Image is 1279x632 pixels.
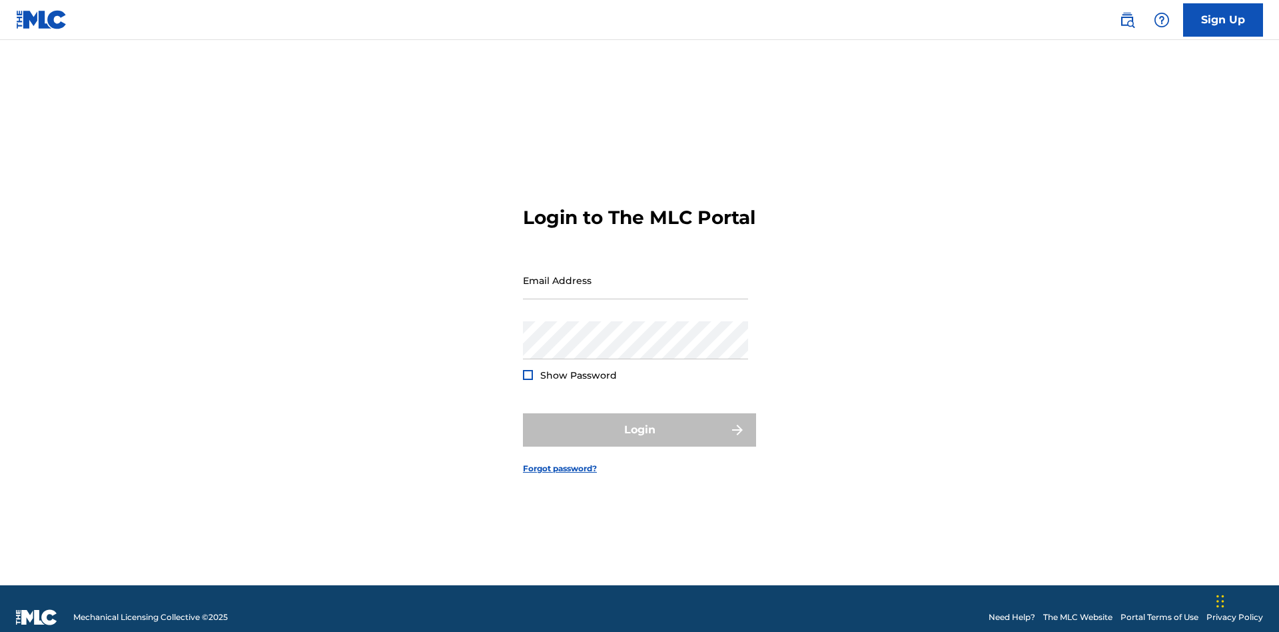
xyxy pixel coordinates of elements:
[73,611,228,623] span: Mechanical Licensing Collective © 2025
[1148,7,1175,33] div: Help
[1154,12,1170,28] img: help
[16,10,67,29] img: MLC Logo
[1206,611,1263,623] a: Privacy Policy
[1216,581,1224,621] div: Drag
[1043,611,1112,623] a: The MLC Website
[523,463,597,475] a: Forgot password?
[1212,568,1279,632] iframe: Chat Widget
[1120,611,1198,623] a: Portal Terms of Use
[1114,7,1140,33] a: Public Search
[1119,12,1135,28] img: search
[989,611,1035,623] a: Need Help?
[1183,3,1263,37] a: Sign Up
[523,206,755,229] h3: Login to The MLC Portal
[540,369,617,381] span: Show Password
[16,609,57,625] img: logo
